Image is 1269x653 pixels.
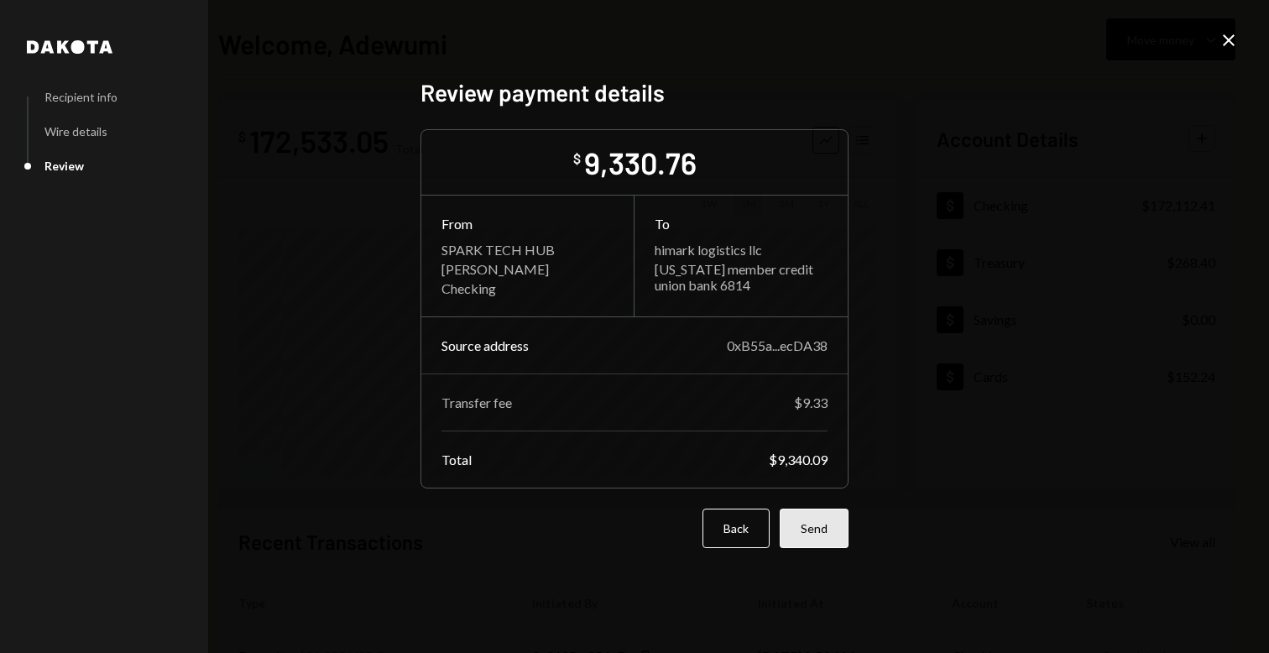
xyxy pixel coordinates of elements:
div: himark logistics llc [655,242,828,258]
div: [PERSON_NAME] [441,261,614,277]
div: Review [44,159,84,173]
div: $9,340.09 [769,452,828,468]
button: Back [702,509,770,548]
div: 0xB55a...ecDA38 [727,337,828,353]
div: [US_STATE] member credit union bank 6814 [655,261,828,293]
h2: Review payment details [420,76,849,109]
div: Source address [441,337,529,353]
div: Checking [441,280,614,296]
div: From [441,216,614,232]
div: Wire details [44,124,107,138]
button: Send [780,509,849,548]
div: Recipient info [44,90,117,104]
div: 9,330.76 [584,144,697,181]
div: SPARK TECH HUB [441,242,614,258]
div: $9.33 [794,394,828,410]
div: Transfer fee [441,394,512,410]
div: $ [573,150,581,167]
div: To [655,216,828,232]
div: Total [441,452,472,468]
